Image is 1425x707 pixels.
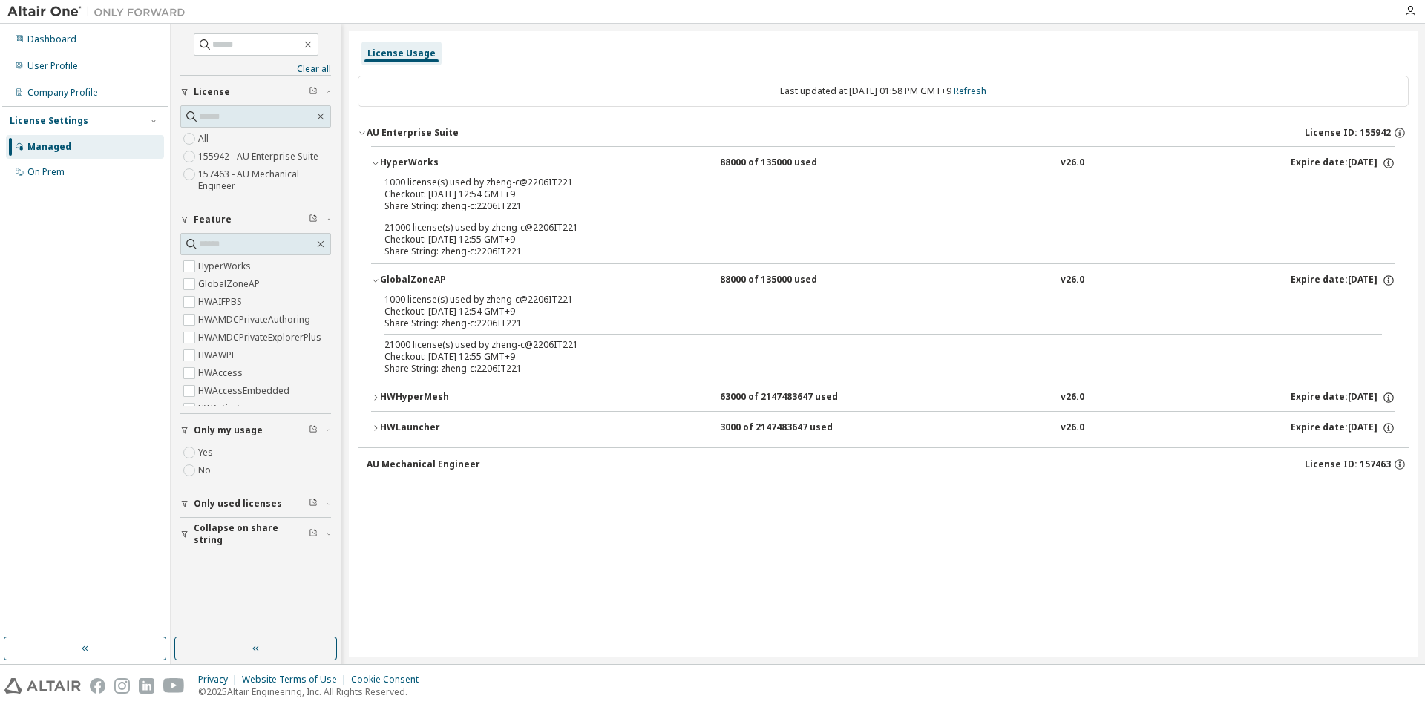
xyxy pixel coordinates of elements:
[309,86,318,98] span: Clear filter
[358,116,1409,149] button: AU Enterprise SuiteLicense ID: 155942
[180,518,331,550] button: Collapse on share string
[1061,391,1084,404] div: v26.0
[380,157,514,170] div: HyperWorks
[198,461,214,479] label: No
[1291,157,1395,170] div: Expire date: [DATE]
[139,678,154,694] img: linkedin.svg
[384,188,1346,200] div: Checkout: [DATE] 12:54 GMT+9
[1291,421,1395,435] div: Expire date: [DATE]
[27,141,71,153] div: Managed
[358,76,1409,107] div: Last updated at: [DATE] 01:58 PM GMT+9
[198,685,427,698] p: © 2025 Altair Engineering, Inc. All Rights Reserved.
[198,329,324,346] label: HWAMDCPrivateExplorerPlus
[1061,421,1084,435] div: v26.0
[380,274,514,287] div: GlobalZoneAP
[384,306,1346,318] div: Checkout: [DATE] 12:54 GMT+9
[198,400,249,418] label: HWActivate
[384,246,1346,257] div: Share String: zheng-c:2206IT221
[384,351,1346,363] div: Checkout: [DATE] 12:55 GMT+9
[380,421,514,435] div: HWLauncher
[163,678,185,694] img: youtube.svg
[180,203,331,236] button: Feature
[384,318,1346,329] div: Share String: zheng-c:2206IT221
[198,311,313,329] label: HWAMDCPrivateAuthoring
[309,214,318,226] span: Clear filter
[1305,127,1391,139] span: License ID: 155942
[371,147,1395,180] button: HyperWorks88000 of 135000 usedv26.0Expire date:[DATE]
[198,130,212,148] label: All
[194,522,309,546] span: Collapse on share string
[367,448,1409,481] button: AU Mechanical EngineerLicense ID: 157463
[351,674,427,685] div: Cookie Consent
[371,381,1395,414] button: HWHyperMesh63000 of 2147483647 usedv26.0Expire date:[DATE]
[7,4,193,19] img: Altair One
[384,177,1346,188] div: 1000 license(s) used by zheng-c@2206IT221
[180,76,331,108] button: License
[198,293,245,311] label: HWAIFPBS
[371,264,1395,297] button: GlobalZoneAP88000 of 135000 usedv26.0Expire date:[DATE]
[371,412,1395,444] button: HWLauncher3000 of 2147483647 usedv26.0Expire date:[DATE]
[198,346,239,364] label: HWAWPF
[1305,458,1391,470] span: License ID: 157463
[198,275,263,293] label: GlobalZoneAP
[27,166,65,178] div: On Prem
[954,85,986,97] a: Refresh
[194,498,282,510] span: Only used licenses
[180,414,331,447] button: Only my usage
[367,47,436,59] div: License Usage
[720,157,854,170] div: 88000 of 135000 used
[198,257,254,275] label: HyperWorks
[194,86,230,98] span: License
[114,678,130,694] img: instagram.svg
[720,391,854,404] div: 63000 of 2147483647 used
[198,444,216,461] label: Yes
[384,363,1346,375] div: Share String: zheng-c:2206IT221
[198,148,321,165] label: 155942 - AU Enterprise Suite
[194,214,232,226] span: Feature
[1061,157,1084,170] div: v26.0
[720,421,854,435] div: 3000 of 2147483647 used
[4,678,81,694] img: altair_logo.svg
[384,294,1346,306] div: 1000 license(s) used by zheng-c@2206IT221
[198,382,292,400] label: HWAccessEmbedded
[198,364,246,382] label: HWAccess
[242,674,351,685] div: Website Terms of Use
[384,222,1346,234] div: 21000 license(s) used by zheng-c@2206IT221
[309,424,318,436] span: Clear filter
[180,63,331,75] a: Clear all
[1291,274,1395,287] div: Expire date: [DATE]
[27,60,78,72] div: User Profile
[384,200,1346,212] div: Share String: zheng-c:2206IT221
[367,127,459,139] div: AU Enterprise Suite
[309,498,318,510] span: Clear filter
[1291,391,1395,404] div: Expire date: [DATE]
[27,87,98,99] div: Company Profile
[10,115,88,127] div: License Settings
[384,234,1346,246] div: Checkout: [DATE] 12:55 GMT+9
[198,165,331,195] label: 157463 - AU Mechanical Engineer
[27,33,76,45] div: Dashboard
[180,487,331,520] button: Only used licenses
[309,528,318,540] span: Clear filter
[198,674,242,685] div: Privacy
[194,424,263,436] span: Only my usage
[1061,274,1084,287] div: v26.0
[384,339,1346,351] div: 21000 license(s) used by zheng-c@2206IT221
[720,274,854,287] div: 88000 of 135000 used
[380,391,514,404] div: HWHyperMesh
[90,678,105,694] img: facebook.svg
[367,458,480,470] div: AU Mechanical Engineer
